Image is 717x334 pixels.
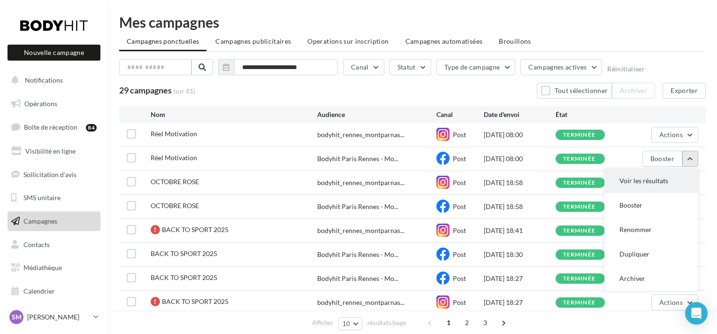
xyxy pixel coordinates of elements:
[338,317,362,330] button: 10
[119,85,172,95] span: 29 campagnes
[389,59,431,75] button: Statut
[436,59,516,75] button: Type de campagne
[563,252,596,258] div: terminée
[659,131,683,139] span: Actions
[6,211,102,231] a: Campagnes
[6,117,102,137] a: Boîte de réception84
[436,110,484,119] div: Canal
[307,37,389,45] span: Operations sur inscription
[563,156,596,162] div: terminée
[484,298,555,307] div: [DATE] 18:27
[25,147,76,155] span: Visibilité en ligne
[453,226,466,234] span: Post
[317,298,404,307] span: bodyhit_rennes_montparnas...
[642,151,682,167] button: Booster
[563,180,596,186] div: terminée
[215,37,291,45] span: Campagnes publicitaires
[6,94,102,114] a: Opérations
[173,86,195,96] span: (sur 81)
[6,235,102,255] a: Contacts
[685,302,708,325] div: Open Intercom Messenger
[317,178,404,187] span: bodyhit_rennes_montparnas...
[25,76,63,84] span: Notifications
[478,315,493,330] span: 3
[23,170,76,178] span: Sollicitation d'avis
[604,266,698,291] button: Archiver
[24,123,77,131] span: Boîte de réception
[556,110,627,119] div: État
[343,320,351,327] span: 10
[6,258,102,278] a: Médiathèque
[453,274,466,282] span: Post
[23,217,57,225] span: Campagnes
[607,65,645,73] button: Réinitialiser
[499,37,531,45] span: Brouillons
[6,281,102,301] a: Calendrier
[484,274,555,283] div: [DATE] 18:27
[317,274,398,283] span: Bodyhit Paris Rennes - Mo...
[162,297,229,305] span: BACK TO SPORT 2025
[317,110,436,119] div: Audience
[484,202,555,211] div: [DATE] 18:58
[604,242,698,266] button: Dupliquer
[8,45,100,61] button: Nouvelle campagne
[343,59,384,75] button: Canal
[537,83,612,99] button: Tout sélectionner
[441,315,456,330] span: 1
[604,169,698,193] button: Voir les résultats
[27,312,90,322] p: [PERSON_NAME]
[151,273,217,281] span: BACK TO SPORT 2025
[484,110,555,119] div: Date d'envoi
[12,312,22,322] span: SM
[563,300,596,306] div: terminée
[6,188,102,208] a: SMS unitaire
[459,315,474,330] span: 2
[151,154,197,162] span: Réel Motivation
[317,226,404,235] span: bodyhit_rennes_montparnas...
[453,179,466,186] span: Post
[612,83,655,99] button: Archiver
[604,193,698,217] button: Booster
[563,132,596,138] div: terminée
[162,225,229,233] span: BACK TO SPORT 2025
[6,70,99,90] button: Notifications
[86,124,97,132] div: 84
[151,130,197,138] span: Réel Motivation
[453,155,466,163] span: Post
[651,295,698,311] button: Actions
[453,202,466,210] span: Post
[484,178,555,187] div: [DATE] 18:58
[651,127,698,143] button: Actions
[312,318,333,327] span: Afficher
[151,110,317,119] div: Nom
[151,178,199,186] span: OCTOBRE ROSE
[453,298,466,306] span: Post
[367,318,406,327] span: résultats/page
[23,264,62,272] span: Médiathèque
[563,204,596,210] div: terminée
[563,228,596,234] div: terminée
[317,202,398,211] span: Bodyhit Paris Rennes - Mo...
[317,130,404,140] span: bodyhit_rennes_montparnas...
[484,154,555,163] div: [DATE] 08:00
[405,37,483,45] span: Campagnes automatisées
[24,100,57,108] span: Opérations
[659,298,683,306] span: Actions
[484,226,555,235] div: [DATE] 18:41
[151,249,217,257] span: BACK TO SPORT 2025
[453,250,466,258] span: Post
[8,308,100,326] a: SM [PERSON_NAME]
[23,287,55,295] span: Calendrier
[604,217,698,242] button: Renommer
[453,131,466,139] span: Post
[484,130,555,140] div: [DATE] 08:00
[6,165,102,185] a: Sollicitation d'avis
[563,276,596,282] div: terminée
[23,194,61,202] span: SMS unitaire
[6,141,102,161] a: Visibilité en ligne
[528,63,587,71] span: Campagnes actives
[520,59,602,75] button: Campagnes actives
[317,154,398,163] span: Bodyhit Paris Rennes - Mo...
[317,250,398,259] span: Bodyhit Paris Rennes - Mo...
[119,15,706,29] div: Mes campagnes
